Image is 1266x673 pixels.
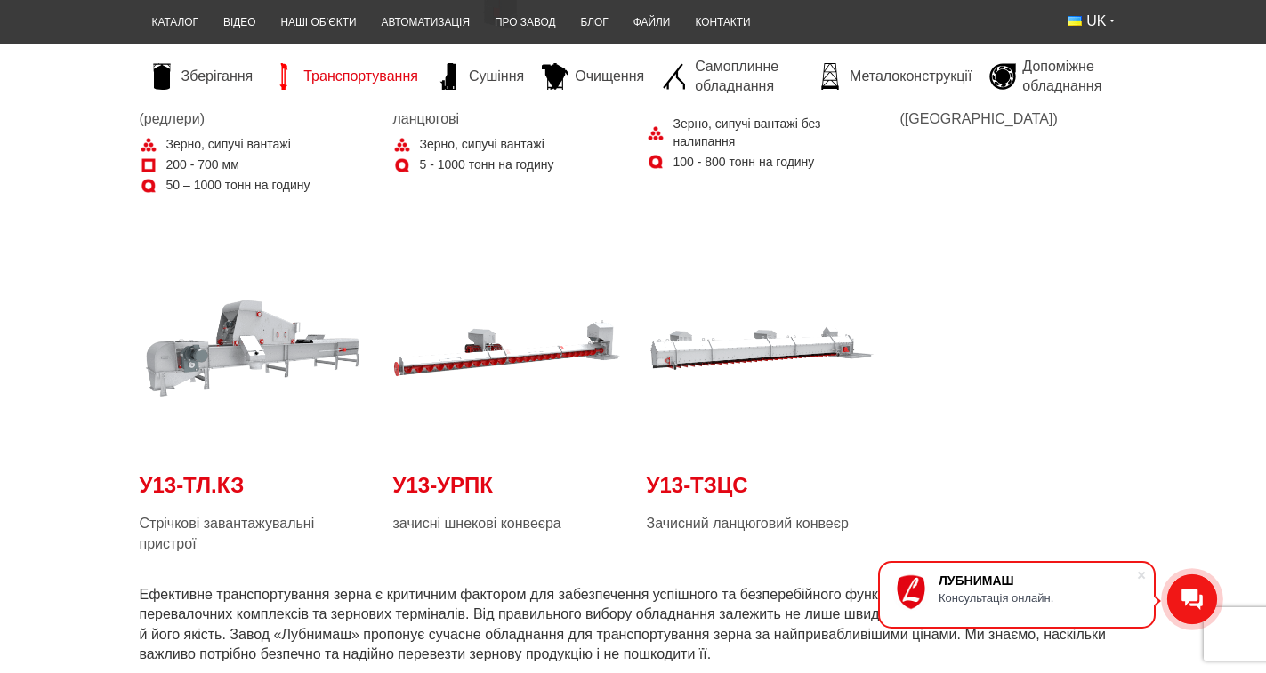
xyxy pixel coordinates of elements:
span: UK [1086,12,1106,31]
a: Файли [621,5,683,40]
a: Очищення [533,63,653,90]
span: Металоконструкції [850,67,972,86]
span: 5 - 1000 тонн на годину [420,156,554,174]
span: Норії ковшові стрічкові / ланцюгові [393,90,620,130]
a: У13-ТЗЦС [647,470,874,510]
span: Сушіння [469,67,524,86]
button: UK [1055,5,1126,37]
a: Каталог [140,5,211,40]
a: Зберігання [140,63,262,90]
a: Про завод [482,5,568,40]
span: [PERSON_NAME] ([GEOGRAPHIC_DATA]) [900,90,1127,130]
a: Наші об’єкти [268,5,368,40]
span: 50 – 1000 тонн на годину [166,177,310,195]
a: Допоміжне обладнання [980,57,1126,97]
span: Зберігання [181,67,254,86]
span: Транспортери ланцюгові (редлери) [140,90,367,130]
a: Блог [568,5,620,40]
img: Українська [1068,16,1082,26]
a: Транспортування [262,63,427,90]
span: Зерно, сипучі вантажі без налипання [673,116,874,150]
span: зачисні шнекові конвеєра [393,514,620,533]
a: Відео [211,5,268,40]
a: Металоконструкції [808,63,980,90]
a: Самоплинне обладнання [653,57,808,97]
p: Ефективне транспортування зерна є критичним фактором для забезпечення успішного та безперебійного... [140,585,1127,665]
span: Транспортування [303,67,418,86]
span: Зачисний ланцюговий конвеєр [647,514,874,533]
span: Допоміжне обладнання [1022,57,1117,97]
a: У13-ТЛ.КЗ [140,470,367,510]
span: Очищення [575,67,644,86]
div: Консультація онлайн. [939,591,1136,605]
span: Самоплинне обладнання [695,57,799,97]
span: Зерно, сипучі вантажі [420,136,544,154]
span: Зерно, сипучі вантажі [166,136,291,154]
a: Автоматизація [368,5,482,40]
span: 200 - 700 мм [166,156,239,174]
span: 100 - 800 тонн на годину [673,154,815,172]
a: Контакти [682,5,762,40]
a: Сушіння [427,63,533,90]
a: У13-УРПК [393,470,620,510]
div: ЛУБНИМАШ [939,573,1136,588]
span: Стрічкові завантажувальні пристрої [140,514,367,554]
